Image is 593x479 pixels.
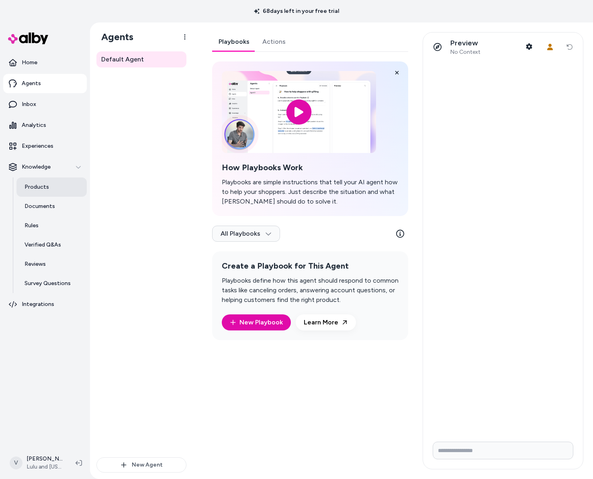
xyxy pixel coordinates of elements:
a: Documents [16,197,87,216]
p: Products [25,183,49,191]
p: Verified Q&As [25,241,61,249]
a: Integrations [3,295,87,314]
button: Knowledge [3,157,87,177]
a: Actions [256,32,292,51]
h2: Create a Playbook for This Agent [222,261,399,271]
p: Documents [25,202,55,210]
input: Write your prompt here [433,442,573,459]
p: Survey Questions [25,279,71,287]
h1: Agents [95,31,133,43]
a: Reviews [16,255,87,274]
a: Playbooks [212,32,256,51]
a: Home [3,53,87,72]
p: Home [22,59,37,67]
a: Agents [3,74,87,93]
span: Lulu and [US_STATE] [27,463,63,471]
p: Reviews [25,260,46,268]
h2: How Playbooks Work [222,163,399,173]
span: Default Agent [101,55,144,64]
a: Default Agent [96,51,186,67]
button: New Playbook [222,314,291,330]
img: alby Logo [8,33,48,44]
a: New Playbook [230,318,283,327]
span: All Playbooks [221,230,272,238]
p: Agents [22,79,41,88]
p: Preview [450,39,481,48]
p: [PERSON_NAME] [27,455,63,463]
a: Inbox [3,95,87,114]
p: Playbooks are simple instructions that tell your AI agent how to help your shoppers. Just describ... [222,177,399,206]
p: Knowledge [22,163,51,171]
button: New Agent [96,457,186,473]
button: All Playbooks [212,226,280,242]
a: Survey Questions [16,274,87,293]
p: Analytics [22,121,46,129]
a: Experiences [3,137,87,156]
a: Products [16,177,87,197]
p: 68 days left in your free trial [249,7,344,15]
p: Experiences [22,142,53,150]
span: No Context [450,49,481,56]
a: Verified Q&As [16,235,87,255]
a: Analytics [3,116,87,135]
p: Inbox [22,100,36,108]
a: Learn More [296,314,356,330]
button: V[PERSON_NAME]Lulu and [US_STATE] [5,450,69,476]
span: V [10,457,22,469]
p: Integrations [22,300,54,308]
p: Playbooks define how this agent should respond to common tasks like canceling orders, answering a... [222,276,399,305]
p: Rules [25,222,39,230]
a: Rules [16,216,87,235]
